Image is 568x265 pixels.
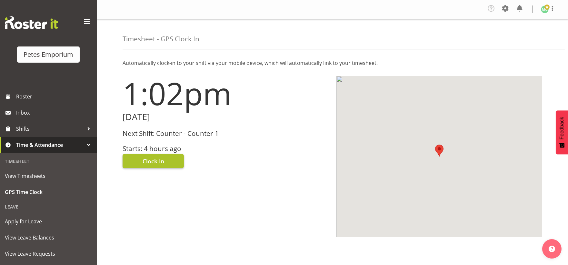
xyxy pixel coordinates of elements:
[123,76,329,111] h1: 1:02pm
[2,168,95,184] a: View Timesheets
[5,233,92,242] span: View Leave Balances
[123,130,329,137] h3: Next Shift: Counter - Counter 1
[5,171,92,181] span: View Timesheets
[123,112,329,122] h2: [DATE]
[123,59,542,67] p: Automatically clock-in to your shift via your mobile device, which will automatically link to you...
[123,154,184,168] button: Clock In
[2,229,95,246] a: View Leave Balances
[5,217,92,226] span: Apply for Leave
[16,92,94,101] span: Roster
[5,249,92,259] span: View Leave Requests
[2,155,95,168] div: Timesheet
[143,157,164,165] span: Clock In
[16,108,94,117] span: Inbox
[24,50,73,59] div: Petes Emporium
[123,35,199,43] h4: Timesheet - GPS Clock In
[2,213,95,229] a: Apply for Leave
[559,117,565,139] span: Feedback
[2,184,95,200] a: GPS Time Clock
[5,16,58,29] img: Rosterit website logo
[123,145,329,152] h3: Starts: 4 hours ago
[556,110,568,154] button: Feedback - Show survey
[2,200,95,213] div: Leave
[16,124,84,134] span: Shifts
[5,187,92,197] span: GPS Time Clock
[549,246,555,252] img: help-xxl-2.png
[541,5,549,13] img: melissa-cowen2635.jpg
[16,140,84,150] span: Time & Attendance
[2,246,95,262] a: View Leave Requests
